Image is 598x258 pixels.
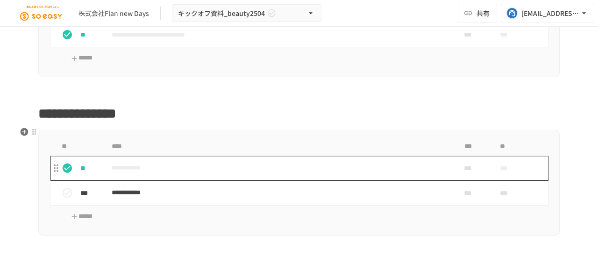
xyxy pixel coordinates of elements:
[501,4,594,22] button: [EMAIL_ADDRESS][DOMAIN_NAME]
[178,7,265,19] span: キックオフ資料_beauty2504
[458,4,497,22] button: 共有
[58,159,77,177] button: status
[58,25,77,44] button: status
[521,7,579,19] div: [EMAIL_ADDRESS][DOMAIN_NAME]
[172,4,321,22] button: キックオフ資料_beauty2504
[11,6,71,21] img: JEGjsIKIkXC9kHzRN7titGGb0UF19Vi83cQ0mCQ5DuX
[78,8,149,18] div: 株式会社Flan new Days
[50,138,549,206] table: task table
[477,8,490,18] span: 共有
[58,184,77,202] button: status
